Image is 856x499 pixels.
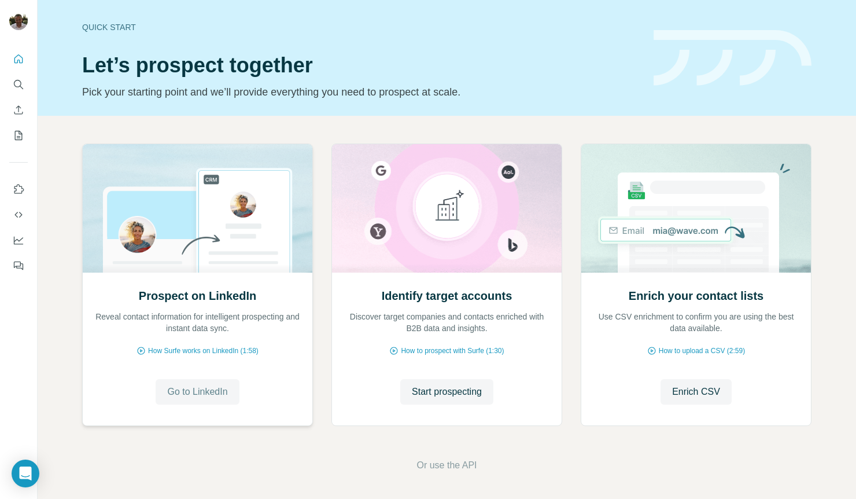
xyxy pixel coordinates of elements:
[139,288,256,304] h2: Prospect on LinkedIn
[661,379,732,405] button: Enrich CSV
[654,30,811,86] img: banner
[9,179,28,200] button: Use Surfe on LinkedIn
[400,379,493,405] button: Start prospecting
[9,74,28,95] button: Search
[156,379,239,405] button: Go to LinkedIn
[412,385,482,399] span: Start prospecting
[331,144,562,273] img: Identify target accounts
[629,288,763,304] h2: Enrich your contact lists
[9,12,28,30] img: Avatar
[9,204,28,225] button: Use Surfe API
[659,346,745,356] span: How to upload a CSV (2:59)
[672,385,720,399] span: Enrich CSV
[82,54,640,77] h1: Let’s prospect together
[82,144,313,273] img: Prospect on LinkedIn
[94,311,301,334] p: Reveal contact information for intelligent prospecting and instant data sync.
[167,385,227,399] span: Go to LinkedIn
[344,311,550,334] p: Discover target companies and contacts enriched with B2B data and insights.
[82,21,640,33] div: Quick start
[581,144,811,273] img: Enrich your contact lists
[12,460,39,487] div: Open Intercom Messenger
[593,311,799,334] p: Use CSV enrichment to confirm you are using the best data available.
[382,288,512,304] h2: Identify target accounts
[9,100,28,120] button: Enrich CSV
[148,346,259,356] span: How Surfe works on LinkedIn (1:58)
[9,125,28,146] button: My lists
[9,49,28,69] button: Quick start
[82,84,640,100] p: Pick your starting point and we’ll provide everything you need to prospect at scale.
[416,458,477,472] button: Or use the API
[401,346,504,356] span: How to prospect with Surfe (1:30)
[9,255,28,276] button: Feedback
[9,230,28,251] button: Dashboard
